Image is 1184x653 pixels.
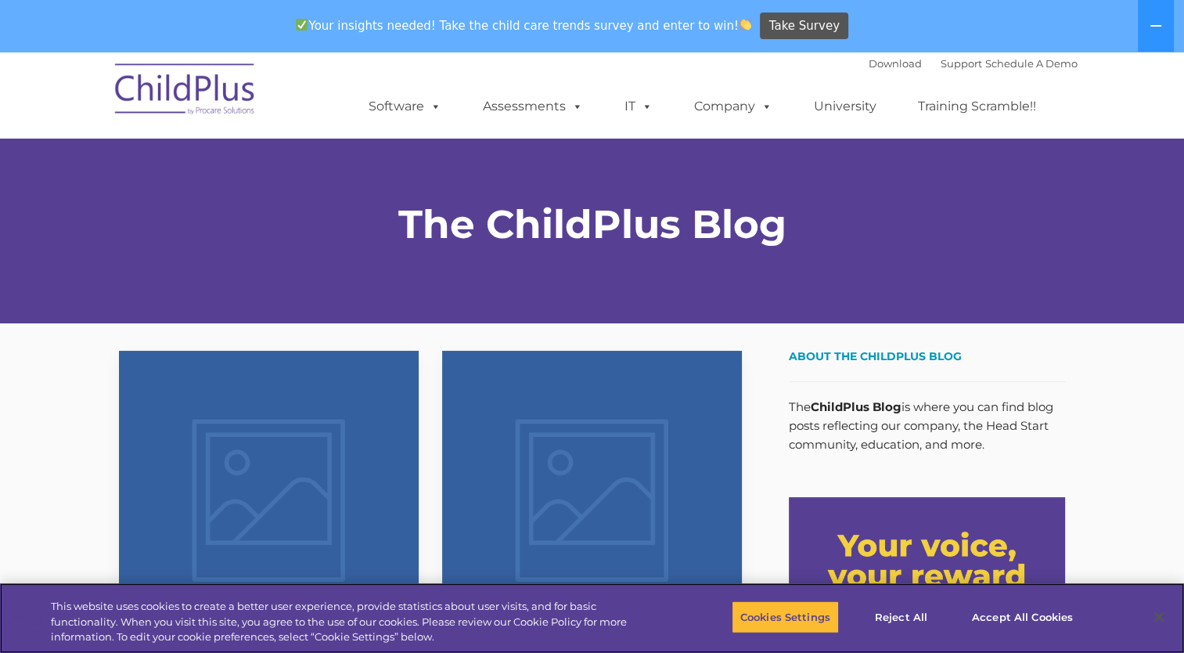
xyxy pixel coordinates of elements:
[985,57,1078,70] a: Schedule A Demo
[941,57,982,70] a: Support
[398,200,786,248] strong: The ChildPlus Blog
[442,351,742,651] a: How ChildPlus Protects Your Sensitive Data
[852,601,950,633] button: Reject All
[902,91,1052,122] a: Training Scramble!!
[290,10,758,41] span: Your insights needed! Take the child care trends survey and enter to win!
[811,399,901,414] strong: ChildPlus Blog
[963,601,1081,633] button: Accept All Cookies
[678,91,788,122] a: Company
[467,91,599,122] a: Assessments
[760,13,848,40] a: Take Survey
[789,398,1065,454] p: The is where you can find blog posts reflecting our company, the Head Start community, education,...
[732,601,839,633] button: Cookies Settings
[769,13,840,40] span: Take Survey
[609,91,668,122] a: IT
[119,351,419,651] a: How ChildPlus Keeps Children Safe During Pickups and Dropoffs
[789,349,962,363] span: About the ChildPlus Blog
[869,57,1078,70] font: |
[1142,600,1176,634] button: Close
[107,52,264,131] img: ChildPlus by Procare Solutions
[740,19,751,31] img: 👏
[798,91,892,122] a: University
[296,19,308,31] img: ✅
[869,57,922,70] a: Download
[353,91,457,122] a: Software
[51,599,651,645] div: This website uses cookies to create a better user experience, provide statistics about user visit...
